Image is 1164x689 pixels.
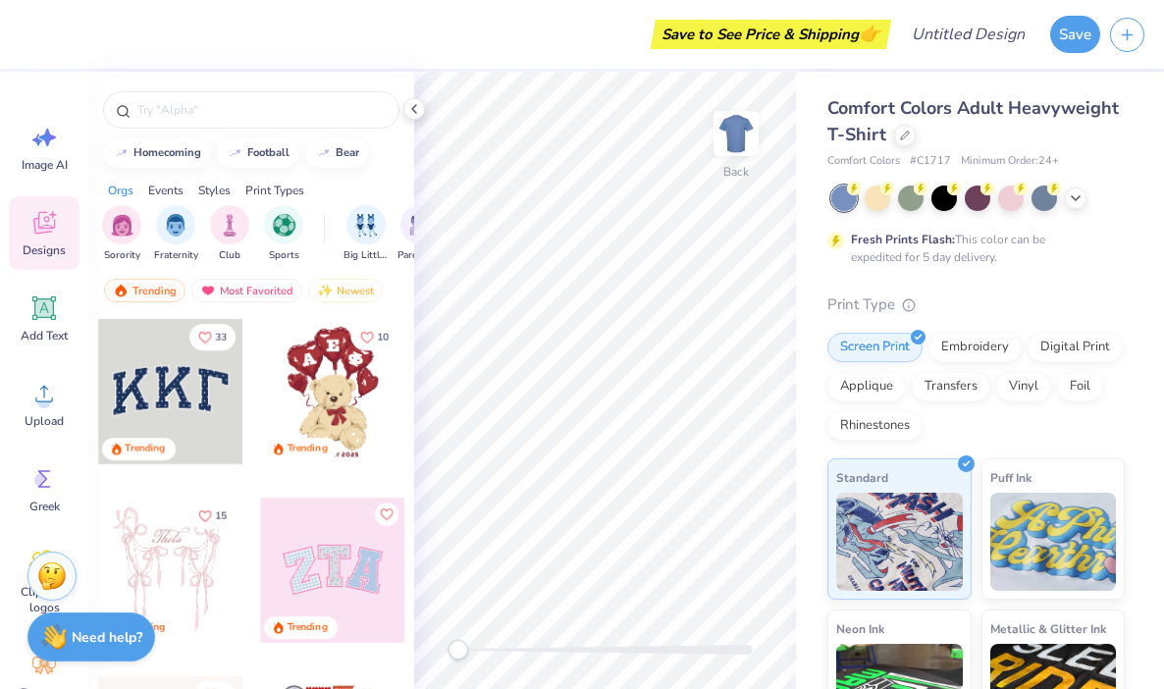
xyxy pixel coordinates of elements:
div: Vinyl [996,372,1051,401]
span: Comfort Colors [827,153,900,170]
button: football [217,138,298,168]
button: Like [189,503,236,529]
div: filter for Sports [264,205,303,263]
button: filter button [102,205,141,263]
div: Trending [104,279,185,302]
button: filter button [344,205,389,263]
div: filter for Club [210,205,249,263]
span: Comfort Colors Adult Heavyweight T-Shirt [827,96,1119,146]
img: trending.gif [113,284,129,297]
img: Sports Image [273,214,295,237]
span: Greek [29,499,60,514]
span: # C1717 [910,153,951,170]
img: trend_line.gif [114,147,130,159]
div: filter for Fraternity [154,205,198,263]
div: Save to See Price & Shipping [656,20,886,49]
div: Orgs [108,182,133,199]
button: homecoming [103,138,210,168]
button: Like [351,324,397,350]
button: bear [305,138,368,168]
span: Big Little Reveal [344,248,389,263]
span: Image AI [22,157,68,173]
span: Designs [23,242,66,258]
div: Trending [126,442,166,456]
img: Club Image [219,214,240,237]
button: Save [1050,16,1100,53]
span: Metallic & Glitter Ink [990,618,1106,639]
span: Puff Ink [990,467,1032,488]
img: Back [716,114,756,153]
span: Standard [836,467,888,488]
strong: Need help? [72,628,142,647]
img: Fraternity Image [165,214,186,237]
button: filter button [397,205,443,263]
span: Sorority [104,248,140,263]
div: Most Favorited [191,279,302,302]
span: 15 [215,511,227,521]
input: Try "Alpha" [135,100,387,120]
button: Like [189,324,236,350]
img: Standard [836,493,963,591]
div: Applique [827,372,906,401]
div: Events [148,182,184,199]
div: Transfers [912,372,990,401]
span: Clipart & logos [12,584,77,615]
img: Sorority Image [111,214,133,237]
span: Upload [25,413,64,429]
img: Parent's Weekend Image [409,214,432,237]
div: Screen Print [827,333,923,362]
div: Print Types [245,182,304,199]
span: Minimum Order: 24 + [961,153,1059,170]
div: filter for Sorority [102,205,141,263]
button: filter button [264,205,303,263]
input: Untitled Design [896,15,1040,54]
div: Trending [288,442,328,456]
img: Big Little Reveal Image [355,214,377,237]
div: homecoming [133,147,201,158]
div: Embroidery [928,333,1022,362]
span: Parent's Weekend [397,248,443,263]
span: 👉 [859,22,880,45]
span: Add Text [21,328,68,344]
div: Back [723,163,749,181]
button: filter button [154,205,198,263]
img: trend_line.gif [228,147,243,159]
div: Rhinestones [827,411,923,441]
div: football [247,147,290,158]
span: Fraternity [154,248,198,263]
img: Puff Ink [990,493,1117,591]
button: filter button [210,205,249,263]
div: Digital Print [1028,333,1123,362]
div: filter for Parent's Weekend [397,205,443,263]
span: 33 [215,333,227,343]
div: Trending [288,620,328,635]
button: Like [375,503,398,526]
span: Neon Ink [836,618,884,639]
div: Accessibility label [449,640,468,660]
div: Newest [308,279,383,302]
span: Club [219,248,240,263]
span: Sports [269,248,299,263]
div: This color can be expedited for 5 day delivery. [851,231,1092,266]
div: Styles [198,182,231,199]
div: Foil [1057,372,1103,401]
div: bear [336,147,359,158]
img: trend_line.gif [316,147,332,159]
span: 10 [377,333,389,343]
div: Print Type [827,293,1125,316]
img: most_fav.gif [200,284,216,297]
img: newest.gif [317,284,333,297]
strong: Fresh Prints Flash: [851,232,955,247]
div: filter for Big Little Reveal [344,205,389,263]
